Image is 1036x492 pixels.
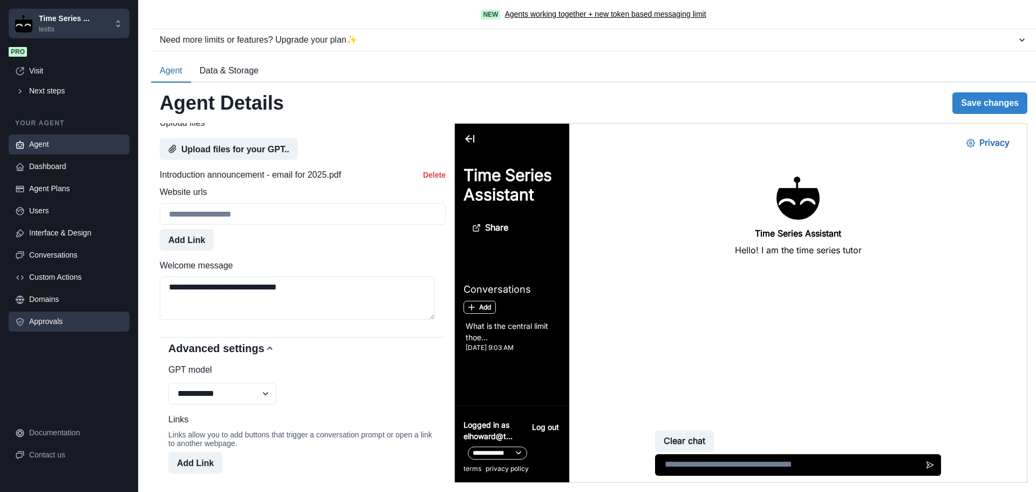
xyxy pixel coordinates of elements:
a: Documentation [9,423,129,443]
div: Links allow you to add buttons that trigger a conversation prompt or open a link to another webpage. [168,430,437,448]
div: Domains [29,294,123,305]
div: Agent [29,139,123,150]
button: Send message [465,331,486,352]
button: Data & Storage [191,60,267,83]
div: Approvals [29,316,123,327]
button: Upload files for your GPT.. [160,138,298,160]
button: Advanced settings [160,338,446,359]
span: Pro [9,47,27,57]
div: Agent Plans [29,183,123,194]
div: Custom Actions [29,272,123,283]
button: Save changes [952,92,1027,114]
label: Upload files [160,117,439,130]
button: Privacy Settings [503,9,563,30]
div: Need more limits or features? Upgrade your plan ✨ [160,33,1017,46]
button: Delete [423,171,446,179]
div: Next steps [29,85,123,97]
div: Dashboard [29,161,123,172]
label: Website urls [160,186,439,199]
button: Add Link [160,229,214,251]
label: GPT model [168,363,431,376]
p: testts [39,24,90,34]
div: Interface & Design [29,227,123,239]
label: Welcome message [160,259,439,272]
p: Time Series ... [39,13,90,24]
span: New [481,10,500,19]
button: Chakra UITime Series ...testts [9,9,129,38]
img: Chakra UI [15,15,32,32]
div: Visit [29,65,123,77]
div: Documentation [29,427,123,439]
a: Agents working together + new token based messaging limit [505,9,706,20]
div: Conversations [29,250,123,261]
h2: Advanced settings [168,342,264,355]
iframe: Agent Chat [455,124,1027,482]
p: Your agent [9,118,129,128]
h2: Agent Details [160,91,284,114]
button: Need more limits or features? Upgrade your plan✨ [151,29,1036,51]
p: Introduction announcement - email for 2025.pdf [160,169,341,181]
div: Users [29,205,123,217]
button: Add Link [168,452,222,474]
div: Contact us [29,449,123,461]
label: Links [168,413,431,426]
button: Agent [151,60,191,83]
